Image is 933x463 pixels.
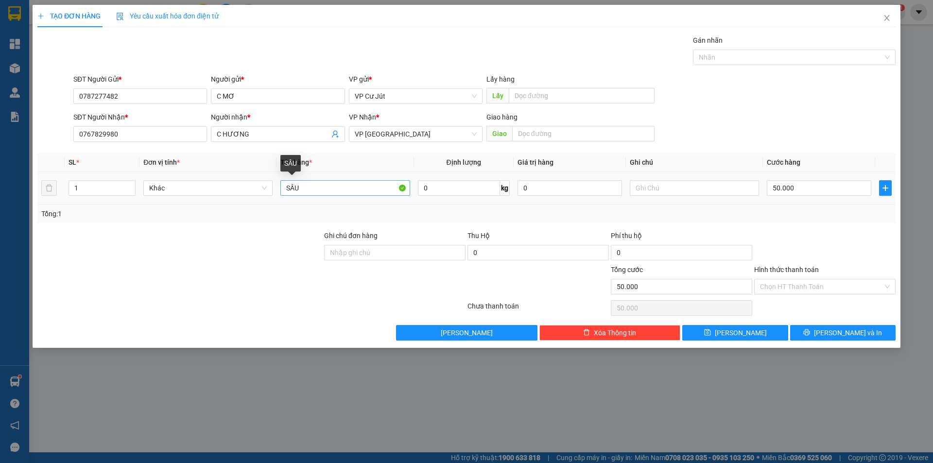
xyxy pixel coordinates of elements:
input: Dọc đường [509,88,655,103]
div: 0947279058 [8,32,76,45]
span: Gửi: [8,9,23,19]
div: SĐT Người Gửi [73,74,207,85]
div: SẦU [280,155,301,171]
input: 0 [518,180,622,196]
div: Chưa thanh toán [466,301,610,318]
span: Tổng cước [611,266,643,274]
span: Giá trị hàng [518,158,553,166]
span: VP Sài Gòn [355,127,477,141]
button: [PERSON_NAME] [396,325,537,341]
span: VP Nhận [349,113,376,121]
span: plus [880,184,891,192]
button: printer[PERSON_NAME] và In [790,325,896,341]
label: Gán nhãn [693,36,723,44]
button: save[PERSON_NAME] [682,325,788,341]
span: Yêu cầu xuất hóa đơn điện tử [116,12,219,20]
span: user-add [331,130,339,138]
div: SĐT Người Nhận [73,112,207,122]
button: delete [41,180,57,196]
div: Người nhận [211,112,345,122]
button: deleteXóa Thông tin [539,325,681,341]
span: Chưa cước : [82,65,126,75]
span: Đơn vị tính [143,158,180,166]
span: [PERSON_NAME] và In [814,327,882,338]
span: Giao hàng [486,113,518,121]
input: Dọc đường [512,126,655,141]
input: Ghi Chú [630,180,759,196]
span: Lấy hàng [486,75,515,83]
span: Khác [149,181,267,195]
span: Thu Hộ [467,232,490,240]
span: Cước hàng [767,158,800,166]
input: VD: Bàn, Ghế [280,180,410,196]
input: Ghi chú đơn hàng [324,245,466,260]
div: A HUY [83,32,182,43]
span: delete [583,329,590,337]
div: VP [GEOGRAPHIC_DATA] [83,8,182,32]
label: Hình thức thanh toán [754,266,819,274]
span: save [704,329,711,337]
span: close [883,14,891,22]
span: TẠO ĐƠN HÀNG [37,12,101,20]
span: [PERSON_NAME] [441,327,493,338]
span: Nhận: [83,9,106,19]
button: plus [879,180,892,196]
div: A HUY [8,20,76,32]
span: printer [803,329,810,337]
span: [PERSON_NAME] [715,327,767,338]
span: plus [37,13,44,19]
button: Close [873,5,900,32]
div: 50.000 [82,63,183,76]
span: Lấy [486,88,509,103]
img: icon [116,13,124,20]
span: Định lượng [447,158,481,166]
label: Ghi chú đơn hàng [324,232,378,240]
div: Tổng: 1 [41,208,360,219]
span: kg [500,180,510,196]
th: Ghi chú [626,153,763,172]
div: Người gửi [211,74,345,85]
span: SL [69,158,76,166]
div: VP gửi [349,74,483,85]
div: 0947279058 [83,43,182,57]
div: Phí thu hộ [611,230,752,245]
span: Xóa Thông tin [594,327,636,338]
span: Giao [486,126,512,141]
div: VP Cư Jút [8,8,76,20]
span: VP Cư Jút [355,89,477,103]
